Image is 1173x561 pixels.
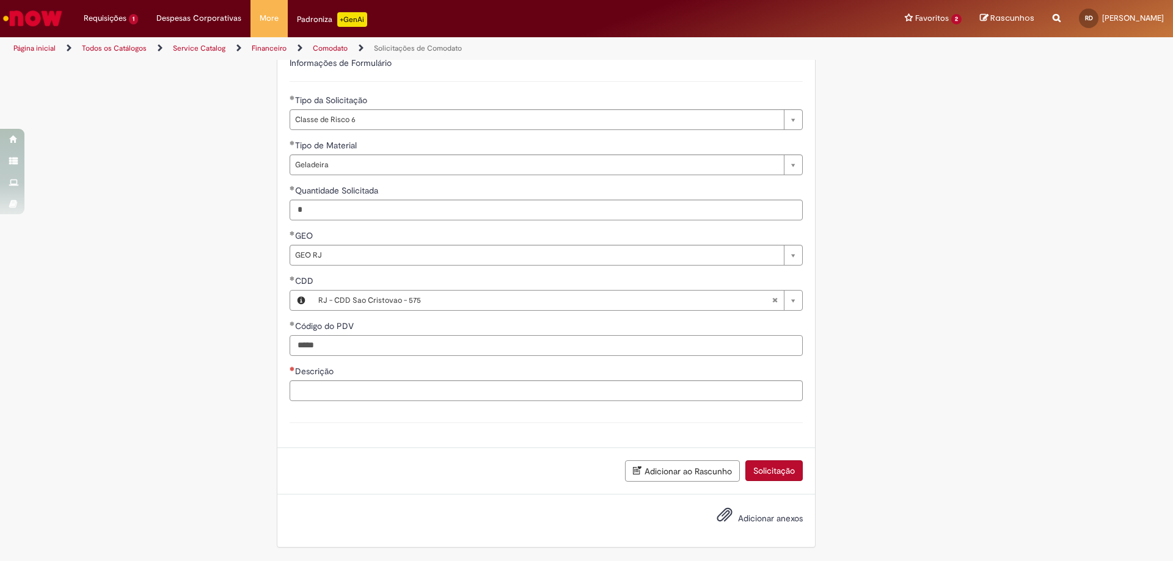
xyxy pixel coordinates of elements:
[156,12,241,24] span: Despesas Corporativas
[1,6,64,31] img: ServiceNow
[290,140,295,145] span: Obrigatório Preenchido
[374,43,462,53] a: Solicitações de Comodato
[766,291,784,310] abbr: Limpar campo CDD
[915,12,949,24] span: Favoritos
[313,43,348,53] a: Comodato
[337,12,367,27] p: +GenAi
[290,186,295,190] span: Obrigatório Preenchido
[295,140,359,151] span: Tipo de Material
[297,12,367,27] div: Padroniza
[82,43,147,53] a: Todos os Catálogos
[295,275,316,286] span: Necessários - CDD
[290,57,392,68] label: Informações de Formulário
[260,12,279,24] span: More
[295,245,778,265] span: GEO RJ
[990,12,1034,24] span: Rascunhos
[173,43,225,53] a: Service Catalog
[951,14,962,24] span: 2
[295,110,778,129] span: Classe de Risco 6
[290,366,295,371] span: Necessários
[980,13,1034,24] a: Rascunhos
[295,185,381,196] span: Quantidade Solicitada
[295,155,778,175] span: Geladeira
[13,43,56,53] a: Página inicial
[714,504,736,532] button: Adicionar anexos
[290,95,295,100] span: Obrigatório Preenchido
[252,43,287,53] a: Financeiro
[625,460,740,482] button: Adicionar ao Rascunho
[290,231,295,236] span: Obrigatório Preenchido
[290,335,803,356] input: Código do PDV
[1085,14,1093,22] span: RD
[295,320,356,331] span: Código do PDV
[318,291,772,310] span: RJ - CDD Sao Cristovao - 575
[290,291,312,310] button: CDD, Visualizar este registro RJ - CDD Sao Cristovao - 575
[312,291,802,310] a: RJ - CDD Sao Cristovao - 575Limpar campo CDD
[1102,13,1164,23] span: [PERSON_NAME]
[290,276,295,281] span: Obrigatório Preenchido
[295,95,370,106] span: Tipo da Solicitação
[290,200,803,220] input: Quantidade Solicitada
[290,380,803,401] input: Descrição
[738,513,803,524] span: Adicionar anexos
[9,37,773,60] ul: Trilhas de página
[290,321,295,326] span: Obrigatório Preenchido
[745,460,803,481] button: Solicitação
[295,366,336,377] span: Descrição
[129,14,138,24] span: 1
[84,12,126,24] span: Requisições
[295,230,315,241] span: GEO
